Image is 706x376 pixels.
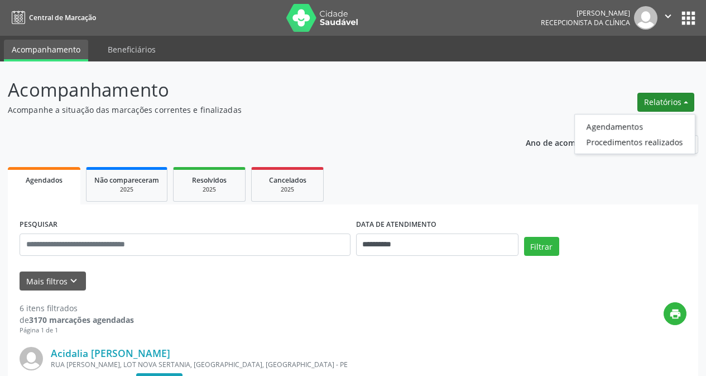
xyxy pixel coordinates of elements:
[20,216,57,234] label: PESQUISAR
[29,315,134,325] strong: 3170 marcações agendadas
[269,175,306,185] span: Cancelados
[575,118,695,134] a: Agendamentos
[541,18,630,27] span: Recepcionista da clínica
[20,272,86,291] button: Mais filtroskeyboard_arrow_down
[26,175,63,185] span: Agendados
[20,326,134,335] div: Página 1 de 1
[68,275,80,287] i: keyboard_arrow_down
[669,308,681,320] i: print
[51,347,170,359] a: Acidalia [PERSON_NAME]
[20,302,134,314] div: 6 itens filtrados
[4,40,88,61] a: Acompanhamento
[29,13,96,22] span: Central de Marcação
[637,93,694,112] button: Relatórios
[574,114,695,154] ul: Relatórios
[541,8,630,18] div: [PERSON_NAME]
[181,185,237,194] div: 2025
[575,134,695,150] a: Procedimentos realizados
[664,302,686,325] button: print
[356,216,436,234] label: DATA DE ATENDIMENTO
[524,237,559,256] button: Filtrar
[657,6,679,30] button: 
[662,10,674,22] i: 
[634,6,657,30] img: img
[8,104,491,116] p: Acompanhe a situação das marcações correntes e finalizadas
[8,8,96,27] a: Central de Marcação
[51,360,519,369] div: RUA [PERSON_NAME], LOT NOVA SERTANIA, [GEOGRAPHIC_DATA], [GEOGRAPHIC_DATA] - PE
[8,76,491,104] p: Acompanhamento
[20,347,43,370] img: img
[100,40,164,59] a: Beneficiários
[679,8,698,28] button: apps
[94,185,159,194] div: 2025
[94,175,159,185] span: Não compareceram
[526,135,625,149] p: Ano de acompanhamento
[20,314,134,326] div: de
[260,185,315,194] div: 2025
[192,175,227,185] span: Resolvidos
